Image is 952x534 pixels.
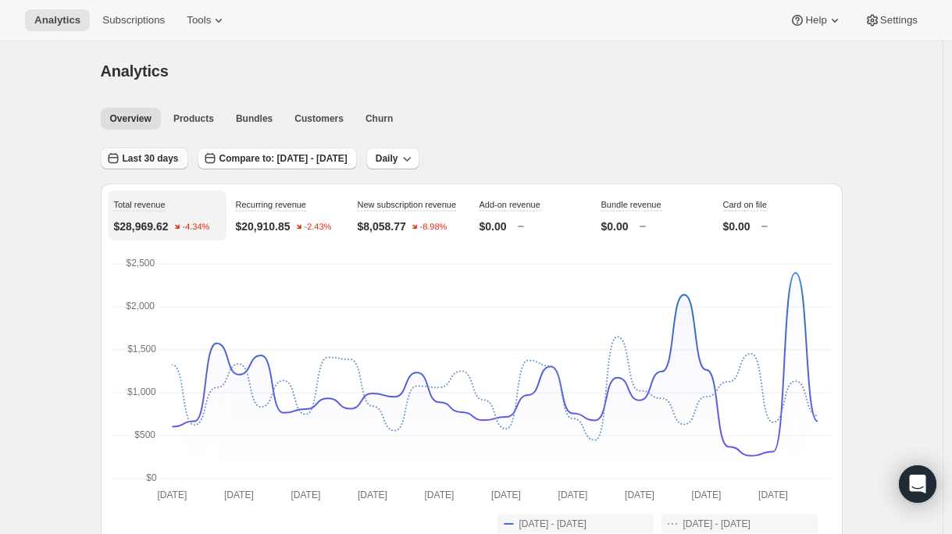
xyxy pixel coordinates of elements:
[491,489,521,500] text: [DATE]
[34,14,80,27] span: Analytics
[480,219,507,234] p: $0.00
[358,200,457,209] span: New subscription revenue
[899,465,936,503] div: Open Intercom Messenger
[880,14,918,27] span: Settings
[358,489,387,500] text: [DATE]
[601,200,661,209] span: Bundle revenue
[625,489,654,500] text: [DATE]
[146,472,157,483] text: $0
[126,301,155,311] text: $2,000
[424,489,454,500] text: [DATE]
[304,222,331,232] text: -2.43%
[497,514,654,533] button: [DATE] - [DATE]
[182,222,209,232] text: -4.34%
[101,62,169,80] span: Analytics
[127,386,156,397] text: $1,000
[661,514,818,533] button: [DATE] - [DATE]
[123,152,179,165] span: Last 30 days
[224,489,254,500] text: [DATE]
[683,518,751,530] span: [DATE] - [DATE]
[805,14,826,27] span: Help
[723,219,751,234] p: $0.00
[780,9,851,31] button: Help
[93,9,174,31] button: Subscriptions
[236,200,307,209] span: Recurring revenue
[723,200,767,209] span: Card on file
[480,200,540,209] span: Add-on revenue
[114,200,166,209] span: Total revenue
[198,148,357,169] button: Compare to: [DATE] - [DATE]
[376,152,398,165] span: Daily
[291,489,320,500] text: [DATE]
[134,429,155,440] text: $500
[236,112,273,125] span: Bundles
[114,219,169,234] p: $28,969.62
[110,112,152,125] span: Overview
[294,112,344,125] span: Customers
[219,152,348,165] span: Compare to: [DATE] - [DATE]
[126,258,155,269] text: $2,500
[519,518,587,530] span: [DATE] - [DATE]
[855,9,927,31] button: Settings
[691,489,721,500] text: [DATE]
[173,112,214,125] span: Products
[177,9,236,31] button: Tools
[187,14,211,27] span: Tools
[366,148,420,169] button: Daily
[601,219,629,234] p: $0.00
[157,489,187,500] text: [DATE]
[758,489,788,500] text: [DATE]
[102,14,165,27] span: Subscriptions
[358,219,406,234] p: $8,058.77
[236,219,291,234] p: $20,910.85
[101,148,188,169] button: Last 30 days
[365,112,393,125] span: Churn
[419,222,447,232] text: -8.98%
[25,9,90,31] button: Analytics
[127,344,156,354] text: $1,500
[558,489,587,500] text: [DATE]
